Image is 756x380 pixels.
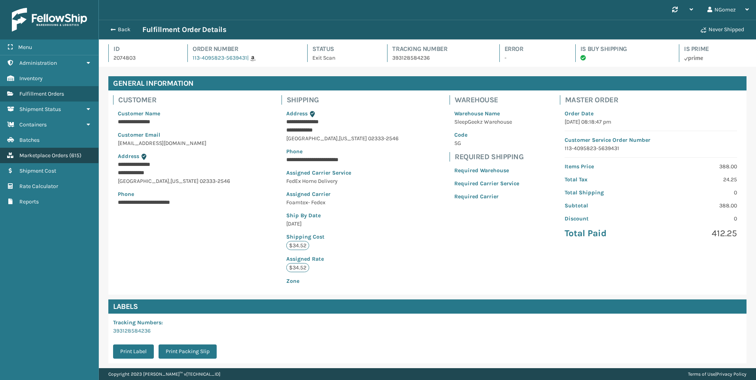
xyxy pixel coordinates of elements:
[656,188,737,197] p: 0
[200,178,230,184] span: 02333-2546
[286,277,409,285] p: Zone
[286,263,309,272] p: $34.52
[113,54,173,62] p: 2074803
[286,135,338,142] span: [GEOGRAPHIC_DATA]
[286,110,308,117] span: Address
[688,371,715,377] a: Terms of Use
[454,166,519,175] p: Required Warehouse
[701,27,706,33] i: Never Shipped
[193,55,247,61] a: 113-4095823-5639431
[565,162,646,171] p: Items Price
[108,76,747,90] h4: General Information
[368,135,399,142] span: 02333-2546
[247,55,249,61] span: |
[696,22,749,38] button: Never Shipped
[286,211,409,220] p: Ship By Date
[565,95,742,105] h4: Master Order
[454,139,519,147] p: SG
[193,44,293,54] h4: Order Number
[656,175,737,184] p: 24.25
[286,190,409,198] p: Assigned Carrier
[580,44,665,54] h4: Is Buy Shipping
[505,44,561,54] h4: Error
[113,344,154,359] button: Print Label
[392,44,485,54] h4: Tracking Number
[565,214,646,223] p: Discount
[170,178,198,184] span: [US_STATE]
[455,95,524,105] h4: Warehouse
[19,90,64,97] span: Fulfillment Orders
[454,179,519,188] p: Required Carrier Service
[118,109,241,118] p: Customer Name
[716,371,747,377] a: Privacy Policy
[565,228,646,239] p: Total Paid
[565,201,646,210] p: Subtotal
[19,75,43,82] span: Inventory
[118,153,139,160] span: Address
[118,178,169,184] span: [GEOGRAPHIC_DATA]
[656,162,737,171] p: 388.00
[286,198,409,207] p: Foamtex- Fedex
[684,44,747,54] h4: Is Prime
[19,137,40,143] span: Batches
[565,118,737,126] p: [DATE] 08:18:47 pm
[113,44,173,54] h4: Id
[286,220,409,228] p: [DATE]
[19,167,56,174] span: Shipment Cost
[338,135,339,142] span: ,
[118,139,241,147] p: [EMAIL_ADDRESS][DOMAIN_NAME]
[565,188,646,197] p: Total Shipping
[18,44,32,51] span: Menu
[565,144,737,152] p: 113-4095823-5639431
[287,95,414,105] h4: Shipping
[118,131,241,139] p: Customer Email
[286,177,409,185] p: FedEx Home Delivery
[118,190,241,198] p: Phone
[142,25,226,34] h3: Fulfillment Order Details
[312,54,373,62] p: Exit Scan
[12,8,87,32] img: logo
[454,109,519,118] p: Warehouse Name
[454,131,519,139] p: Code
[19,60,57,66] span: Administration
[565,175,646,184] p: Total Tax
[688,368,747,380] div: |
[656,201,737,210] p: 388.00
[565,109,737,118] p: Order Date
[108,368,220,380] p: Copyright 2023 [PERSON_NAME]™ v [TECHNICAL_ID]
[19,183,58,190] span: Rate Calculator
[286,147,409,156] p: Phone
[118,95,246,105] h4: Customer
[454,118,519,126] p: SleepGeekz Warehouse
[108,299,747,314] h4: Labels
[19,198,39,205] span: Reports
[159,344,217,359] button: Print Packing Slip
[455,152,524,162] h4: Required Shipping
[286,241,309,250] p: $34.52
[19,106,61,113] span: Shipment Status
[286,233,409,241] p: Shipping Cost
[19,152,68,159] span: Marketplace Orders
[392,54,485,62] p: 393128584236
[106,26,142,33] button: Back
[19,121,47,128] span: Containers
[113,319,163,326] span: Tracking Numbers :
[454,192,519,201] p: Required Carrier
[505,54,561,62] p: -
[69,152,81,159] span: ( 615 )
[286,169,409,177] p: Assigned Carrier Service
[312,44,373,54] h4: Status
[247,55,255,61] a: |
[169,178,170,184] span: ,
[339,135,367,142] span: [US_STATE]
[656,214,737,223] p: 0
[565,136,737,144] p: Customer Service Order Number
[286,255,409,263] p: Assigned Rate
[113,327,151,334] a: 393128584236
[656,228,737,239] p: 412.25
